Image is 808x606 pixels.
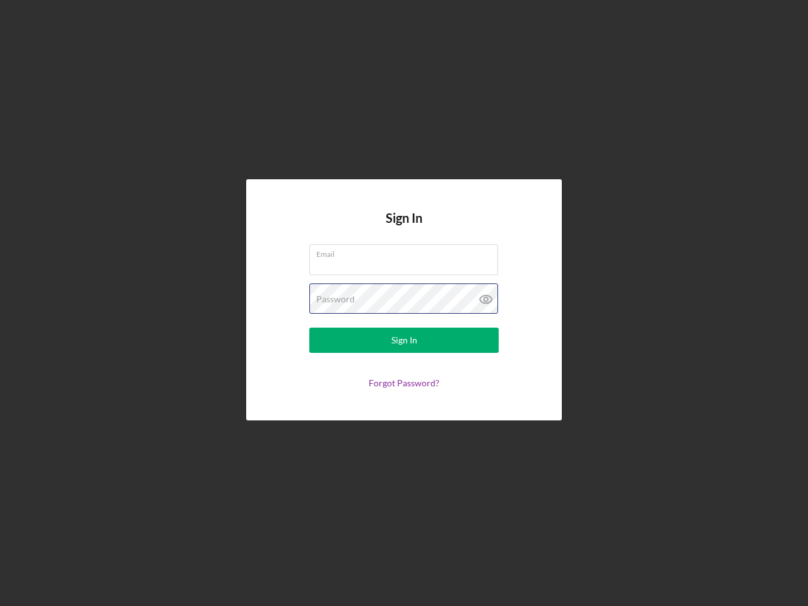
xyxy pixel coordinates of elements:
[309,328,499,353] button: Sign In
[386,211,422,244] h4: Sign In
[316,294,355,304] label: Password
[391,328,417,353] div: Sign In
[369,377,439,388] a: Forgot Password?
[316,245,498,259] label: Email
